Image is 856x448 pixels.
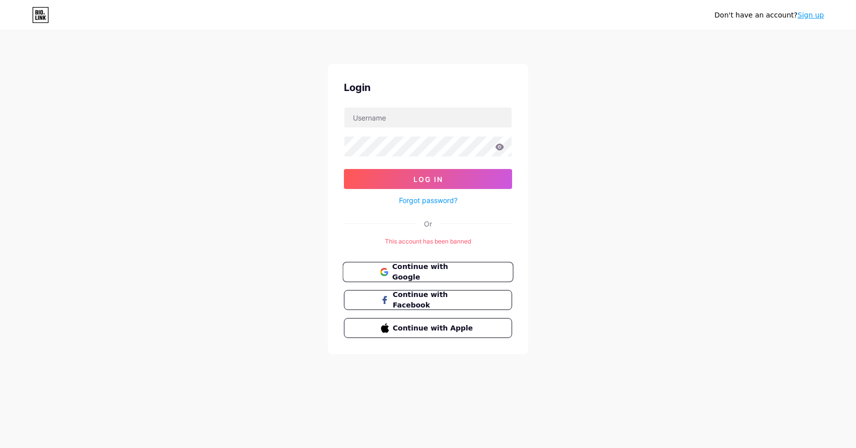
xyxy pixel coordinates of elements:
button: Continue with Facebook [344,290,512,310]
span: Continue with Google [392,261,476,283]
input: Username [344,107,512,127]
a: Continue with Google [344,262,512,282]
button: Log In [344,169,512,189]
div: Login [344,80,512,95]
a: Forgot password? [399,195,458,205]
span: Log In [413,175,443,183]
div: Or [424,218,432,229]
div: This account has been banned [344,237,512,246]
button: Continue with Apple [344,318,512,338]
div: Don't have an account? [714,10,824,20]
button: Continue with Google [342,262,513,282]
span: Continue with Facebook [393,289,476,310]
a: Sign up [797,11,824,19]
span: Continue with Apple [393,323,476,333]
